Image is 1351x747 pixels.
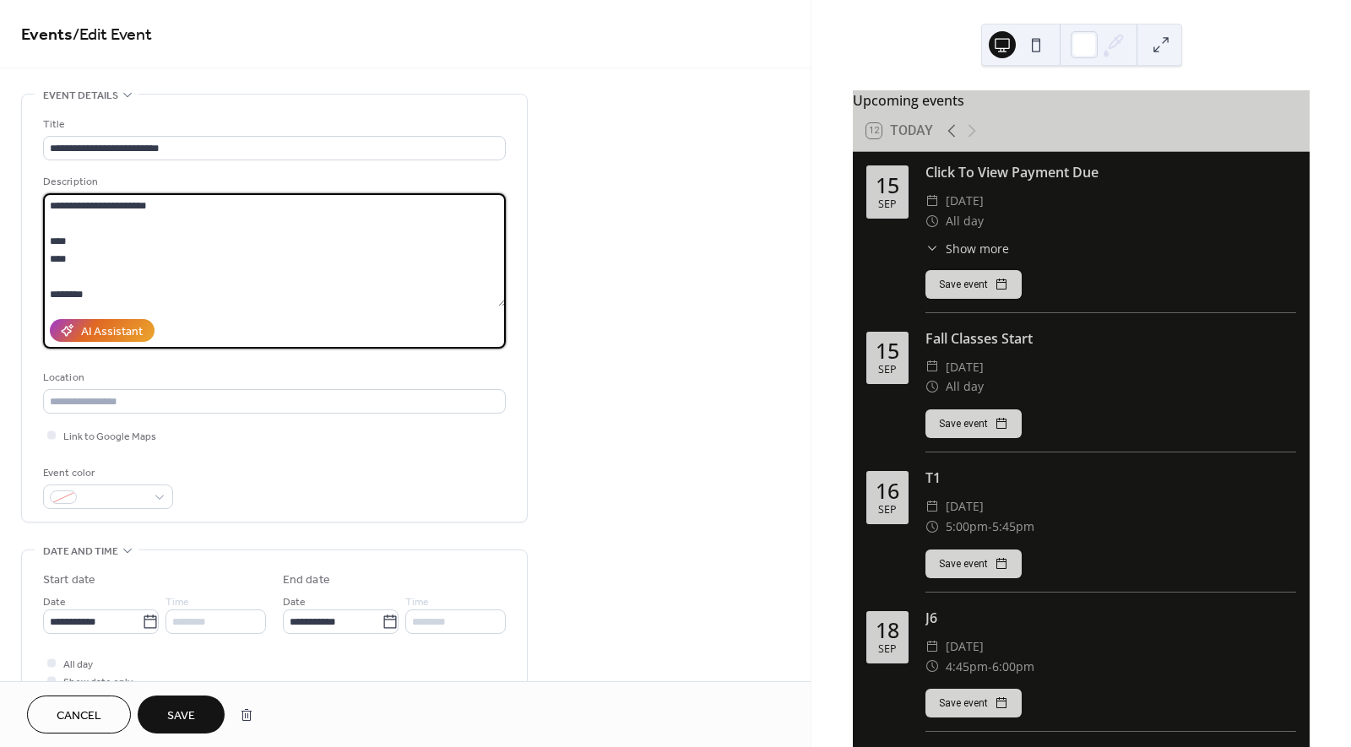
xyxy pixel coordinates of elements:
[946,211,984,231] span: All day
[925,409,1022,438] button: Save event
[925,496,939,517] div: ​
[43,173,502,191] div: Description
[992,657,1034,677] span: 6:00pm
[43,369,502,387] div: Location
[992,517,1034,537] span: 5:45pm
[946,357,984,377] span: [DATE]
[925,376,939,397] div: ​
[878,199,897,210] div: Sep
[43,87,118,105] span: Event details
[43,571,95,589] div: Start date
[57,707,101,725] span: Cancel
[925,240,1009,257] button: ​Show more
[138,696,225,733] button: Save
[988,517,992,537] span: -
[283,571,330,589] div: End date
[63,656,93,674] span: All day
[43,593,66,611] span: Date
[946,191,984,211] span: [DATE]
[876,175,899,196] div: 15
[988,657,992,677] span: -
[946,517,988,537] span: 5:00pm
[925,689,1022,717] button: Save event
[925,240,939,257] div: ​
[81,323,143,341] div: AI Assistant
[63,428,156,446] span: Link to Google Maps
[925,211,939,231] div: ​
[925,468,1296,488] div: T1
[925,328,1296,349] div: Fall Classes Start
[946,657,988,677] span: 4:45pm
[946,240,1009,257] span: Show more
[925,657,939,677] div: ​
[43,543,118,560] span: Date and time
[878,505,897,516] div: Sep
[946,496,984,517] span: [DATE]
[925,549,1022,578] button: Save event
[925,517,939,537] div: ​
[925,357,939,377] div: ​
[405,593,429,611] span: Time
[876,620,899,641] div: 18
[946,376,984,397] span: All day
[167,707,195,725] span: Save
[925,608,1296,628] div: J6
[27,696,131,733] button: Cancel
[946,636,984,657] span: [DATE]
[73,19,152,51] span: / Edit Event
[878,644,897,655] div: Sep
[878,365,897,376] div: Sep
[876,340,899,361] div: 15
[21,19,73,51] a: Events
[925,162,1296,182] div: Click To View Payment Due
[925,191,939,211] div: ​
[50,319,155,342] button: AI Assistant
[43,116,502,133] div: Title
[925,636,939,657] div: ​
[876,480,899,501] div: 16
[165,593,189,611] span: Time
[925,270,1022,299] button: Save event
[283,593,306,611] span: Date
[43,464,170,482] div: Event color
[63,674,133,691] span: Show date only
[853,90,1310,111] div: Upcoming events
